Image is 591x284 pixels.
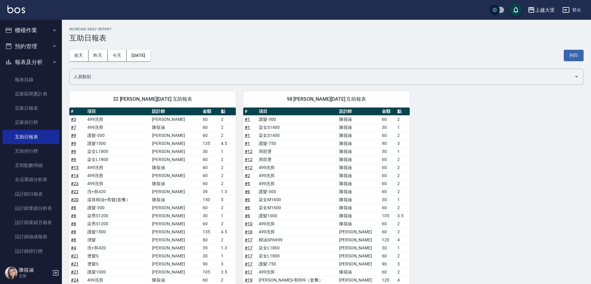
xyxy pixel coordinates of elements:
td: 陳筱涵 [338,115,381,123]
td: 499洗剪 [86,163,150,172]
td: 漂髮 [86,236,150,244]
a: #11 [245,269,252,274]
td: 陳筱涵 [338,188,381,196]
td: 60 [201,155,219,163]
td: [PERSON_NAME] [150,252,201,260]
button: save [510,4,522,16]
a: #8 [71,213,76,218]
td: 499洗剪 [86,115,150,123]
td: 陳筱涵 [150,180,201,188]
p: 主管 [19,273,50,279]
td: 60 [380,180,396,188]
td: [PERSON_NAME] [150,131,201,139]
td: 30 [201,212,219,220]
td: 2 [219,115,236,123]
a: #1 [245,133,250,138]
td: 3 [219,260,236,268]
input: 人員名稱 [72,71,572,82]
a: #2 [245,173,250,178]
td: 135 [201,228,219,236]
a: #8 [71,221,76,226]
a: #21 [71,253,79,258]
td: 2 [396,228,410,236]
td: 499洗剪 [257,228,337,236]
td: 499洗剪 [257,163,337,172]
td: 2 [396,180,410,188]
td: 2 [396,172,410,180]
td: 2 [219,180,236,188]
a: #20 [71,197,79,202]
button: 櫃檯作業 [2,22,59,38]
td: [PERSON_NAME] [150,268,201,276]
td: 60 [380,268,396,276]
td: 精油SPA699 [257,236,337,244]
td: 2 [219,172,236,180]
td: 1 [396,123,410,131]
td: 洗+剪420 [86,244,150,252]
h3: 互助日報表 [69,34,584,42]
a: #19 [245,278,252,282]
td: 陳筱涵 [338,196,381,204]
th: 設計師 [338,108,381,116]
button: Open [572,72,581,82]
a: #9 [71,133,76,138]
td: 60 [380,220,396,228]
a: #8 [71,237,76,242]
td: 60 [201,131,219,139]
td: 護髮1000 [257,212,337,220]
button: 報表及分析 [2,54,59,70]
a: #23 [71,181,79,186]
td: 1 [219,252,236,260]
td: 護髮-750 [257,260,337,268]
td: 2 [396,252,410,260]
td: 2 [219,276,236,284]
td: 2 [396,131,410,139]
td: 3 [396,139,410,147]
span: 32 [PERSON_NAME][DATE] 互助報表 [77,96,228,102]
th: 點 [219,108,236,116]
td: 90 [380,139,396,147]
a: #1 [245,141,250,146]
a: #22 [71,189,79,194]
td: 4.5 [219,228,236,236]
a: 店家區間累計表 [2,87,59,101]
th: 項目 [86,108,150,116]
th: 金額 [201,108,219,116]
td: 染女M1600 [257,204,337,212]
td: 局部燙 [257,155,337,163]
a: #16 [245,229,252,234]
a: #9 [71,149,76,154]
td: 護髮1500 [86,228,150,236]
td: [PERSON_NAME] [150,204,201,212]
td: 30 [201,252,219,260]
img: Person [5,267,17,279]
td: 3.5 [219,268,236,276]
td: 2 [396,115,410,123]
a: #8 [71,205,76,210]
td: 陳筱涵 [338,268,381,276]
td: [PERSON_NAME] [338,244,381,252]
td: 3.5 [396,212,410,220]
td: 染女L1800 [86,155,150,163]
td: 499洗剪 [86,276,150,284]
td: 1 [219,147,236,155]
td: 60 [380,115,396,123]
a: #1 [245,117,250,122]
td: 60 [201,172,219,180]
td: 2 [219,131,236,139]
a: 設計師日報表 [2,187,59,201]
span: 98 [PERSON_NAME][DATE] 互助報表 [251,96,402,102]
td: 4.5 [219,139,236,147]
td: 2 [219,236,236,244]
td: 499洗剪 [86,123,150,131]
button: 登出 [560,4,584,16]
td: 60 [380,252,396,260]
td: 護髮-300 [86,204,150,212]
button: 今天 [108,50,127,61]
td: [PERSON_NAME] [338,228,381,236]
td: 4 [396,236,410,244]
td: 陳筱涵 [338,155,381,163]
td: 2 [219,204,236,212]
td: 2 [219,220,236,228]
td: 499洗剪 [257,172,337,180]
